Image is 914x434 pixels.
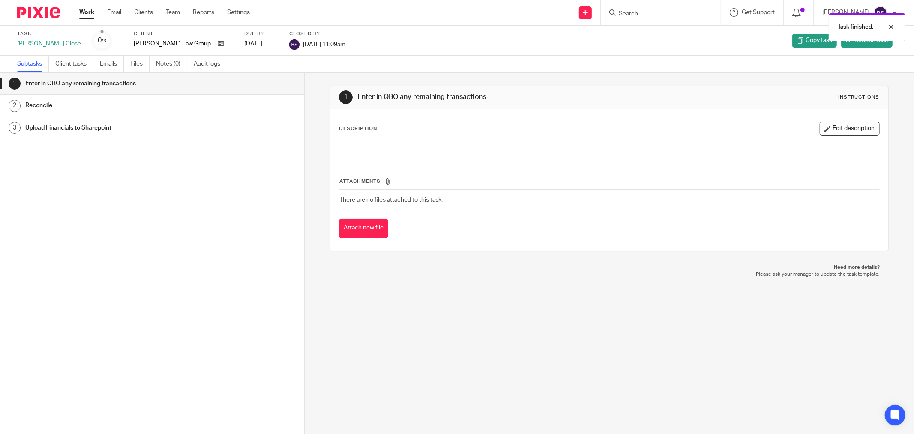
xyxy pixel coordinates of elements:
[339,197,443,203] span: There are no files attached to this task.
[244,39,279,48] div: [DATE]
[339,219,388,238] button: Attach new file
[55,56,93,72] a: Client tasks
[107,8,121,17] a: Email
[193,8,214,17] a: Reports
[100,56,124,72] a: Emails
[17,7,60,18] img: Pixie
[17,30,81,37] label: Task
[227,8,250,17] a: Settings
[303,41,345,47] span: [DATE] 11:09am
[244,30,279,37] label: Due by
[839,94,880,101] div: Instructions
[820,122,880,136] button: Edit description
[98,36,106,45] div: 0
[339,271,880,278] p: Please ask your manager to update the task template.
[17,56,49,72] a: Subtasks
[339,264,880,271] p: Need more details?
[166,8,180,17] a: Team
[9,78,21,90] div: 1
[156,56,187,72] a: Notes (0)
[339,90,353,104] div: 1
[339,125,377,132] p: Description
[874,6,887,20] img: svg%3E
[134,8,153,17] a: Clients
[194,56,227,72] a: Audit logs
[130,56,150,72] a: Files
[289,30,345,37] label: Closed by
[25,99,206,112] h1: Reconcile
[102,39,106,43] small: /3
[357,93,628,102] h1: Enter in QBO any remaining transactions
[25,121,206,134] h1: Upload Financials to Sharepoint
[134,39,213,48] p: [PERSON_NAME] Law Group LLP
[25,77,206,90] h1: Enter in QBO any remaining transactions
[289,39,300,50] img: svg%3E
[9,100,21,112] div: 2
[17,39,81,48] div: [PERSON_NAME] Close
[9,122,21,134] div: 3
[838,23,873,31] p: Task finished.
[134,30,234,37] label: Client
[79,8,94,17] a: Work
[339,179,381,184] span: Attachments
